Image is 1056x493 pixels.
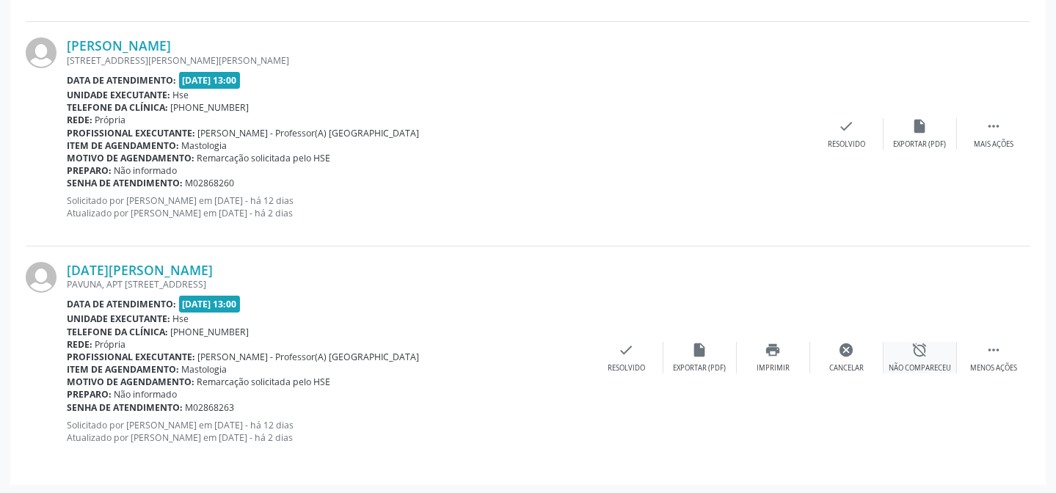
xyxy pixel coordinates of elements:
img: img [26,262,57,293]
div: Cancelar [829,363,864,373]
span: [PERSON_NAME] - Professor(A) [GEOGRAPHIC_DATA] [198,351,420,363]
span: M02868263 [186,401,235,414]
b: Senha de atendimento: [67,401,183,414]
div: [STREET_ADDRESS][PERSON_NAME][PERSON_NAME] [67,54,810,67]
span: M02868260 [186,177,235,189]
span: Mastologia [182,139,227,152]
span: Hse [173,89,189,101]
img: img [26,37,57,68]
b: Unidade executante: [67,313,170,325]
i: check [619,342,635,358]
b: Rede: [67,338,92,351]
i:  [986,342,1002,358]
b: Profissional executante: [67,351,195,363]
span: Mastologia [182,363,227,376]
div: Imprimir [757,363,790,373]
span: Hse [173,313,189,325]
i: alarm_off [912,342,928,358]
span: Remarcação solicitada pelo HSE [197,152,331,164]
i: check [839,118,855,134]
span: Remarcação solicitada pelo HSE [197,376,331,388]
div: Mais ações [974,139,1013,150]
i:  [986,118,1002,134]
b: Profissional executante: [67,127,195,139]
div: Resolvido [608,363,645,373]
b: Rede: [67,114,92,126]
i: insert_drive_file [912,118,928,134]
span: [DATE] 13:00 [179,296,241,313]
b: Telefone da clínica: [67,101,168,114]
div: Não compareceu [889,363,951,373]
div: Exportar (PDF) [674,363,727,373]
b: Preparo: [67,388,112,401]
span: Não informado [114,388,178,401]
b: Senha de atendimento: [67,177,183,189]
span: [PERSON_NAME] - Professor(A) [GEOGRAPHIC_DATA] [198,127,420,139]
div: Exportar (PDF) [894,139,947,150]
span: Própria [95,338,126,351]
div: Resolvido [828,139,865,150]
b: Data de atendimento: [67,74,176,87]
a: [PERSON_NAME] [67,37,171,54]
b: Motivo de agendamento: [67,152,194,164]
p: Solicitado por [PERSON_NAME] em [DATE] - há 12 dias Atualizado por [PERSON_NAME] em [DATE] - há 2... [67,419,590,444]
a: [DATE][PERSON_NAME] [67,262,213,278]
div: Menos ações [970,363,1017,373]
span: [PHONE_NUMBER] [171,326,250,338]
span: Não informado [114,164,178,177]
i: insert_drive_file [692,342,708,358]
b: Motivo de agendamento: [67,376,194,388]
span: Própria [95,114,126,126]
span: [PHONE_NUMBER] [171,101,250,114]
p: Solicitado por [PERSON_NAME] em [DATE] - há 12 dias Atualizado por [PERSON_NAME] em [DATE] - há 2... [67,194,810,219]
b: Item de agendamento: [67,139,179,152]
b: Telefone da clínica: [67,326,168,338]
div: PAVUNA, APT [STREET_ADDRESS] [67,278,590,291]
b: Preparo: [67,164,112,177]
i: cancel [839,342,855,358]
b: Item de agendamento: [67,363,179,376]
b: Unidade executante: [67,89,170,101]
b: Data de atendimento: [67,298,176,310]
i: print [765,342,782,358]
span: [DATE] 13:00 [179,72,241,89]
